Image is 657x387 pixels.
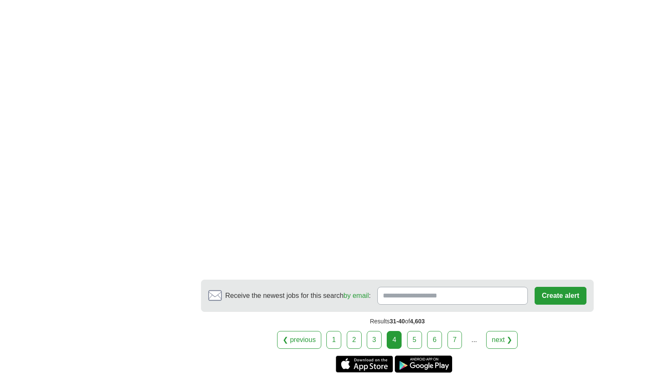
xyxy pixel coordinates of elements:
a: Get the iPhone app [336,356,393,373]
a: 7 [447,331,462,349]
a: next ❯ [486,331,518,349]
a: Get the Android app [395,356,452,373]
span: 4,603 [410,318,425,325]
a: 3 [367,331,382,349]
div: ... [466,331,483,348]
span: 31-40 [390,318,405,325]
button: Create alert [535,287,586,305]
a: 5 [407,331,422,349]
div: Results of [201,312,594,331]
a: 1 [326,331,341,349]
a: 6 [427,331,442,349]
a: 2 [347,331,362,349]
div: 4 [387,331,402,349]
a: ❮ previous [277,331,321,349]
